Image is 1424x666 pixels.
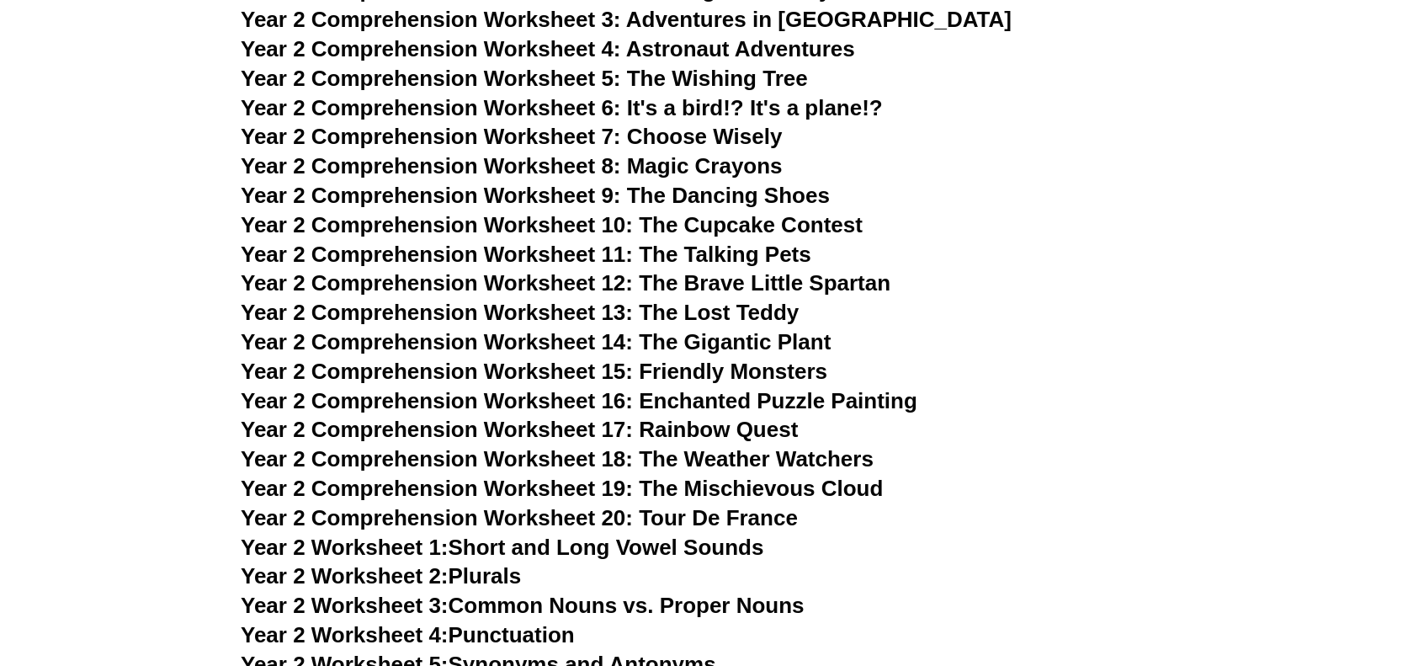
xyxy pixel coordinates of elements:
span: Year 2 Worksheet 2: [241,563,449,589]
a: Year 2 Comprehension Worksheet 20: Tour De France [241,505,798,530]
a: Year 2 Comprehension Worksheet 16: Enchanted Puzzle Painting [241,388,917,413]
a: Year 2 Comprehension Worksheet 18: The Weather Watchers [241,446,874,472]
a: Year 2 Comprehension Worksheet 6: It's a bird!? It's a plane!? [241,95,883,120]
a: Year 2 Comprehension Worksheet 11: The Talking Pets [241,242,811,267]
a: Year 2 Worksheet 1:Short and Long Vowel Sounds [241,535,763,560]
a: Year 2 Comprehension Worksheet 14: The Gigantic Plant [241,329,831,354]
a: Year 2 Comprehension Worksheet 8: Magic Crayons [241,153,783,178]
a: Year 2 Comprehension Worksheet 7: Choose Wisely [241,124,782,149]
span: Year 2 Comprehension Worksheet 4: [241,36,621,61]
span: Adventures in [GEOGRAPHIC_DATA] [626,7,1012,32]
a: Year 2 Comprehension Worksheet 10: The Cupcake Contest [241,212,863,237]
a: Year 2 Comprehension Worksheet 15: Friendly Monsters [241,359,827,384]
a: Year 2 Comprehension Worksheet 19: The Mischievous Cloud [241,476,883,501]
span: Year 2 Worksheet 3: [241,593,449,618]
a: Year 2 Comprehension Worksheet 3: Adventures in [GEOGRAPHIC_DATA] [241,7,1012,32]
a: Year 2 Comprehension Worksheet 12: The Brave Little Spartan [241,270,890,296]
span: Year 2 Worksheet 1: [241,535,449,560]
span: Year 2 Comprehension Worksheet 7: [241,124,621,149]
a: Year 2 Comprehension Worksheet 9: The Dancing Shoes [241,183,830,208]
span: Year 2 Comprehension Worksheet 5: [241,66,621,91]
a: Year 2 Comprehension Worksheet 17: Rainbow Quest [241,417,798,442]
span: The Wishing Tree [627,66,808,91]
span: Year 2 Comprehension Worksheet 3: [241,7,621,32]
a: Year 2 Comprehension Worksheet 5: The Wishing Tree [241,66,808,91]
a: Year 2 Comprehension Worksheet 4: Astronaut Adventures [241,36,855,61]
a: Year 2 Worksheet 2:Plurals [241,563,521,589]
a: Year 2 Worksheet 4:Punctuation [241,622,575,647]
a: Year 2 Worksheet 3:Common Nouns vs. Proper Nouns [241,593,805,618]
a: Year 2 Comprehension Worksheet 13: The Lost Teddy [241,300,799,325]
iframe: Chat Widget [1340,585,1424,666]
span: Year 2 Worksheet 4: [241,622,449,647]
span: Astronaut Adventures [626,36,855,61]
span: Choose Wisely [627,124,783,149]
